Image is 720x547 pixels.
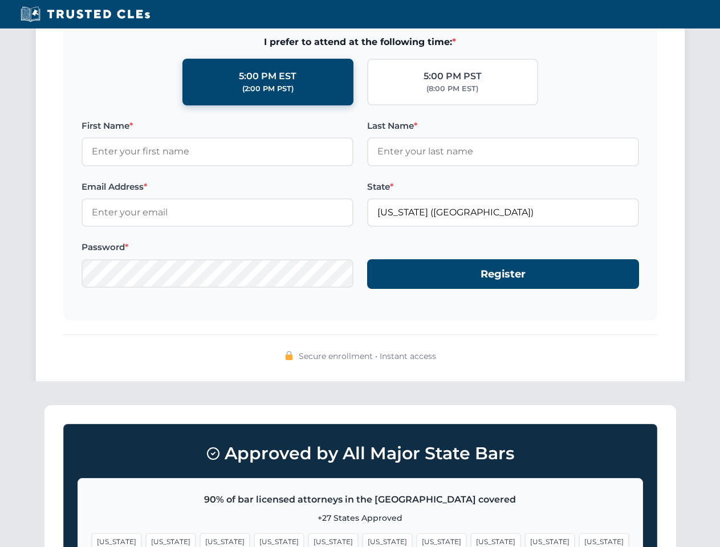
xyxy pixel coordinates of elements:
[82,137,353,166] input: Enter your first name
[242,83,294,95] div: (2:00 PM PST)
[82,35,639,50] span: I prefer to attend at the following time:
[78,438,643,469] h3: Approved by All Major State Bars
[424,69,482,84] div: 5:00 PM PST
[82,198,353,227] input: Enter your email
[426,83,478,95] div: (8:00 PM EST)
[367,259,639,289] button: Register
[17,6,153,23] img: Trusted CLEs
[367,119,639,133] label: Last Name
[82,119,353,133] label: First Name
[299,350,436,362] span: Secure enrollment • Instant access
[284,351,294,360] img: 🔒
[239,69,296,84] div: 5:00 PM EST
[367,198,639,227] input: California (CA)
[367,137,639,166] input: Enter your last name
[367,180,639,194] label: State
[82,240,353,254] label: Password
[92,512,629,524] p: +27 States Approved
[92,492,629,507] p: 90% of bar licensed attorneys in the [GEOGRAPHIC_DATA] covered
[82,180,353,194] label: Email Address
